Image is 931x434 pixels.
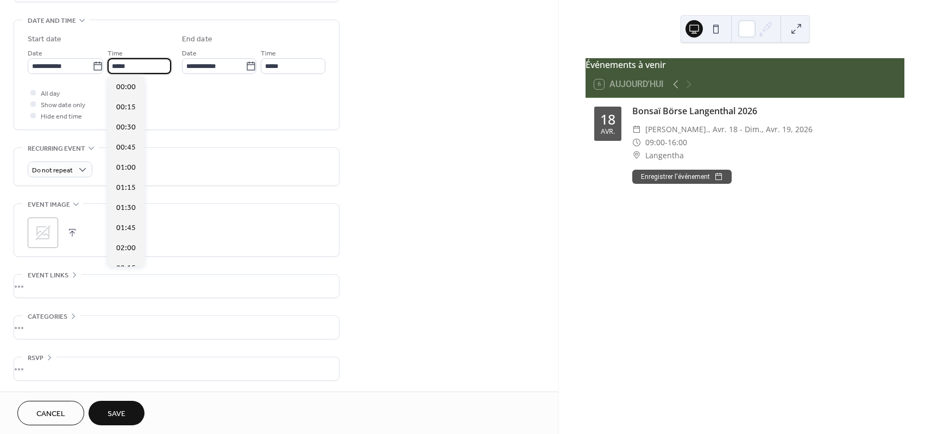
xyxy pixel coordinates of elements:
span: Hide end time [41,111,82,122]
div: ​ [632,149,641,162]
span: Date [28,48,42,59]
div: avr. [601,128,615,135]
div: Événements à venir [586,58,904,71]
div: 18 [600,113,615,126]
div: ••• [14,275,339,297]
div: ••• [14,357,339,380]
span: 01:15 [116,182,136,194]
span: Save [108,408,125,420]
span: Event links [28,270,68,281]
span: RSVP [28,352,43,364]
span: 16:00 [668,136,687,149]
span: 01:00 [116,162,136,173]
span: 01:45 [116,222,136,234]
div: Start date [28,34,61,45]
span: Cancel [36,408,65,420]
span: Langentha [645,149,684,162]
div: Bonsaï Börse Langenthal 2026 [632,104,896,117]
span: Time [108,48,123,59]
span: 00:15 [116,102,136,113]
span: 09:00 [645,136,665,149]
span: [PERSON_NAME]., avr. 18 - dim., avr. 19, 2026 [645,123,813,136]
span: Recurring event [28,143,85,154]
span: 02:15 [116,263,136,274]
div: ; [28,218,58,248]
span: 00:00 [116,82,136,93]
span: 01:30 [116,202,136,214]
button: Save [89,401,144,425]
span: 00:30 [116,122,136,133]
span: Event image [28,199,70,210]
button: Enregistrer l'événement [632,170,732,184]
button: Cancel [17,401,84,425]
div: End date [182,34,212,45]
span: Date and time [28,15,76,27]
div: ​ [632,123,641,136]
span: Do not repeat [32,164,73,177]
span: - [665,136,668,149]
div: ••• [14,316,339,339]
span: 02:00 [116,243,136,254]
span: Date [182,48,197,59]
span: Categories [28,311,67,323]
span: 00:45 [116,142,136,153]
span: Show date only [41,100,85,111]
div: ​ [632,136,641,149]
span: Time [261,48,276,59]
span: All day [41,88,60,100]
